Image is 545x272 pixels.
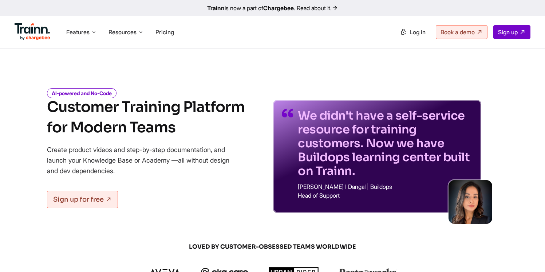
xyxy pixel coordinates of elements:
[207,4,225,12] b: Trainn
[298,184,473,190] p: [PERSON_NAME] I Dangal | Buildops
[47,144,240,176] p: Create product videos and step-by-step documentation, and launch your Knowledge Base or Academy —...
[263,4,294,12] b: Chargebee
[410,28,426,36] span: Log in
[396,26,430,39] a: Log in
[441,28,475,36] span: Book a demo
[47,191,118,208] a: Sign up for free
[298,109,473,178] p: We didn't have a self-service resource for training customers. Now we have Buildops learning cent...
[298,193,473,198] p: Head of Support
[15,23,50,40] img: Trainn Logo
[47,97,245,138] h1: Customer Training Platform for Modern Teams
[66,28,90,36] span: Features
[47,88,116,98] i: AI-powered and No-Code
[493,25,530,39] a: Sign up
[98,243,447,251] span: LOVED BY CUSTOMER-OBSESSED TEAMS WORLDWIDE
[155,28,174,36] a: Pricing
[498,28,518,36] span: Sign up
[108,28,137,36] span: Resources
[282,109,293,117] img: quotes-purple.41a7099.svg
[449,180,492,224] img: sabina-buildops.d2e8138.png
[436,25,487,39] a: Book a demo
